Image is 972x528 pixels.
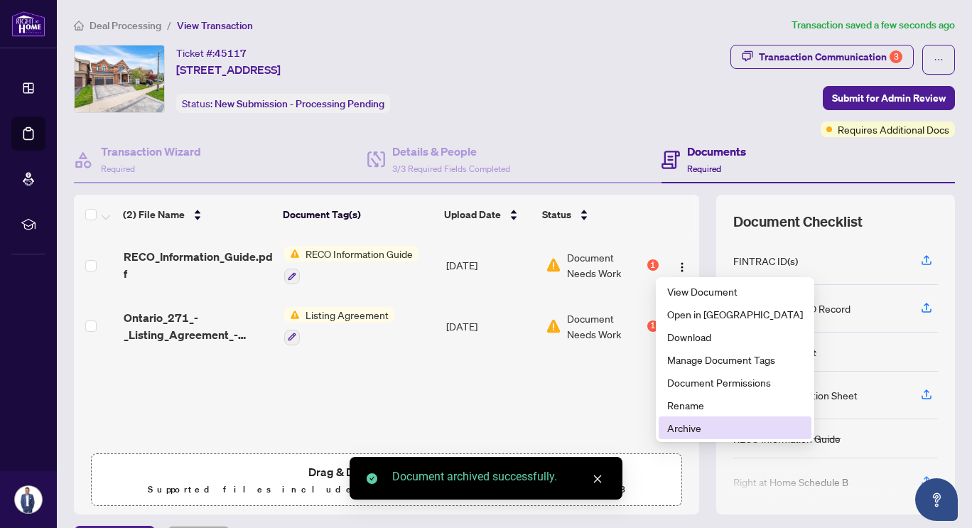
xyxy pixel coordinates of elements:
div: Document archived successfully. [392,468,605,485]
li: / [167,17,171,33]
span: ellipsis [934,55,944,65]
th: Upload Date [438,195,536,235]
span: Archive [667,420,803,436]
span: Document Checklist [733,212,863,232]
div: FINTRAC ID(s) [733,253,798,269]
span: Submit for Admin Review [832,87,946,109]
button: Status IconRECO Information Guide [284,246,418,284]
button: Transaction Communication3 [730,45,914,69]
div: 1 [647,320,659,332]
span: RECO Information Guide [300,246,418,262]
span: (2) File Name [123,207,185,222]
div: Status: [176,94,390,113]
span: Rename [667,397,803,413]
span: Ontario_271_-_Listing_Agreement_-_Seller_Designated_Representation_Agreement_-_Authority_to_Offer... [124,309,273,343]
div: Transaction Communication [759,45,902,68]
span: close [593,474,603,484]
span: Upload Date [444,207,501,222]
span: Manage Document Tags [667,352,803,367]
span: check-circle [367,473,377,484]
span: View Document [667,284,803,299]
span: New Submission - Processing Pending [215,97,384,110]
td: [DATE] [441,235,540,296]
span: home [74,21,84,31]
span: Requires Additional Docs [838,122,949,137]
span: Download [667,329,803,345]
span: Document Permissions [667,375,803,390]
span: Required [687,163,721,174]
span: 3/3 Required Fields Completed [392,163,510,174]
a: Close [590,471,605,487]
img: Document Status [546,257,561,273]
article: Transaction saved a few seconds ago [792,17,955,33]
span: View Transaction [177,19,253,32]
h4: Transaction Wizard [101,143,201,160]
button: Submit for Admin Review [823,86,955,110]
th: Document Tag(s) [277,195,438,235]
span: Open in [GEOGRAPHIC_DATA] [667,306,803,322]
span: 45117 [215,47,247,60]
span: Document Needs Work [567,249,644,281]
div: Ticket #: [176,45,247,61]
img: Profile Icon [15,486,42,513]
button: Open asap [915,478,958,521]
img: Status Icon [284,246,300,262]
span: Drag & Drop or [308,463,465,481]
span: Required [101,163,135,174]
span: RECO_Information_Guide.pdf [124,248,273,282]
img: logo [11,11,45,37]
td: [DATE] [441,296,540,357]
th: Status [536,195,660,235]
img: Document Status [546,318,561,334]
button: Status IconListing Agreement [284,307,394,345]
img: Logo [676,262,688,273]
span: Deal Processing [90,19,161,32]
th: (2) File Name [117,195,277,235]
div: 3 [890,50,902,63]
div: 1 [647,259,659,271]
div: Right at Home Schedule B [733,474,848,490]
span: [STREET_ADDRESS] [176,61,281,78]
span: Drag & Drop orUpload FormsSupported files include .PDF, .JPG, .JPEG, .PNG under25MB [92,454,681,507]
span: Status [542,207,571,222]
img: IMG-W12299015_1.jpg [75,45,164,112]
h4: Documents [687,143,746,160]
h4: Details & People [392,143,510,160]
p: Supported files include .PDF, .JPG, .JPEG, .PNG under 25 MB [100,481,673,498]
img: Status Icon [284,307,300,323]
button: Logo [671,254,693,276]
span: Document Needs Work [567,311,644,342]
span: Listing Agreement [300,307,394,323]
